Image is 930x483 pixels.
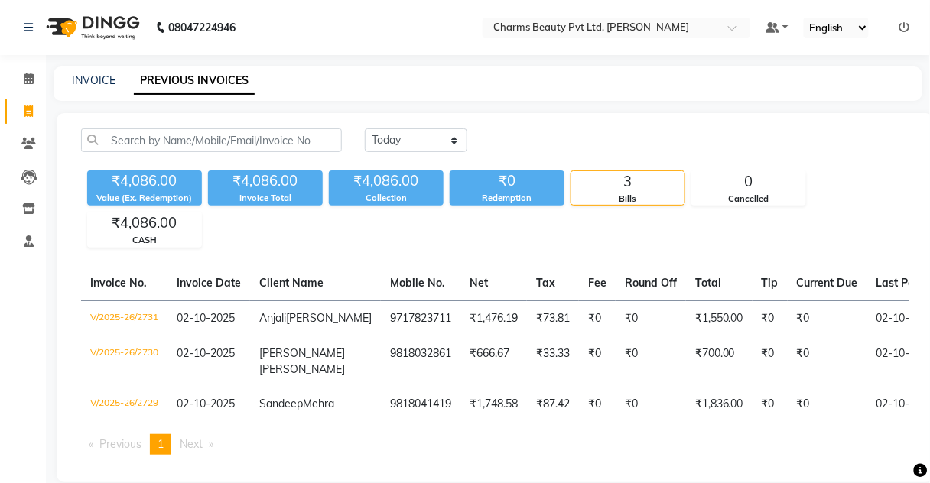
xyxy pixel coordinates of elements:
[579,300,616,336] td: ₹0
[81,387,167,422] td: V/2025-26/2729
[788,300,867,336] td: ₹0
[39,6,144,49] img: logo
[579,336,616,387] td: ₹0
[88,212,201,234] div: ₹4,086.00
[72,73,115,87] a: INVOICE
[692,193,805,206] div: Cancelled
[460,387,527,422] td: ₹1,748.58
[329,170,444,192] div: ₹4,086.00
[81,336,167,387] td: V/2025-26/2730
[470,276,488,290] span: Net
[381,336,460,387] td: 9818032861
[527,387,579,422] td: ₹87.42
[381,300,460,336] td: 9717823711
[329,192,444,205] div: Collection
[177,346,235,360] span: 02-10-2025
[390,276,445,290] span: Mobile No.
[81,300,167,336] td: V/2025-26/2731
[686,387,753,422] td: ₹1,836.00
[81,128,342,152] input: Search by Name/Mobile/Email/Invoice No
[695,276,721,290] span: Total
[168,6,236,49] b: 08047224946
[259,311,286,325] span: Anjali
[208,170,323,192] div: ₹4,086.00
[180,437,203,451] span: Next
[579,387,616,422] td: ₹0
[616,300,686,336] td: ₹0
[158,437,164,451] span: 1
[460,336,527,387] td: ₹666.67
[753,300,788,336] td: ₹0
[788,336,867,387] td: ₹0
[259,276,324,290] span: Client Name
[177,276,241,290] span: Invoice Date
[259,362,345,376] span: [PERSON_NAME]
[571,193,684,206] div: Bills
[208,192,323,205] div: Invoice Total
[788,387,867,422] td: ₹0
[686,336,753,387] td: ₹700.00
[81,434,909,455] nav: Pagination
[588,276,606,290] span: Fee
[381,387,460,422] td: 9818041419
[753,336,788,387] td: ₹0
[177,311,235,325] span: 02-10-2025
[87,192,202,205] div: Value (Ex. Redemption)
[625,276,677,290] span: Round Off
[87,170,202,192] div: ₹4,086.00
[99,437,141,451] span: Previous
[177,397,235,410] span: 02-10-2025
[286,311,372,325] span: [PERSON_NAME]
[90,276,147,290] span: Invoice No.
[88,234,201,247] div: CASH
[460,300,527,336] td: ₹1,476.19
[450,192,564,205] div: Redemption
[571,171,684,193] div: 3
[762,276,779,290] span: Tip
[450,170,564,192] div: ₹0
[303,397,334,410] span: Mehra
[753,387,788,422] td: ₹0
[797,276,858,290] span: Current Due
[616,336,686,387] td: ₹0
[527,300,579,336] td: ₹73.81
[259,397,303,410] span: Sandeep
[692,171,805,193] div: 0
[536,276,555,290] span: Tax
[686,300,753,336] td: ₹1,550.00
[259,346,345,360] span: [PERSON_NAME]
[527,336,579,387] td: ₹33.33
[616,387,686,422] td: ₹0
[134,67,255,95] a: PREVIOUS INVOICES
